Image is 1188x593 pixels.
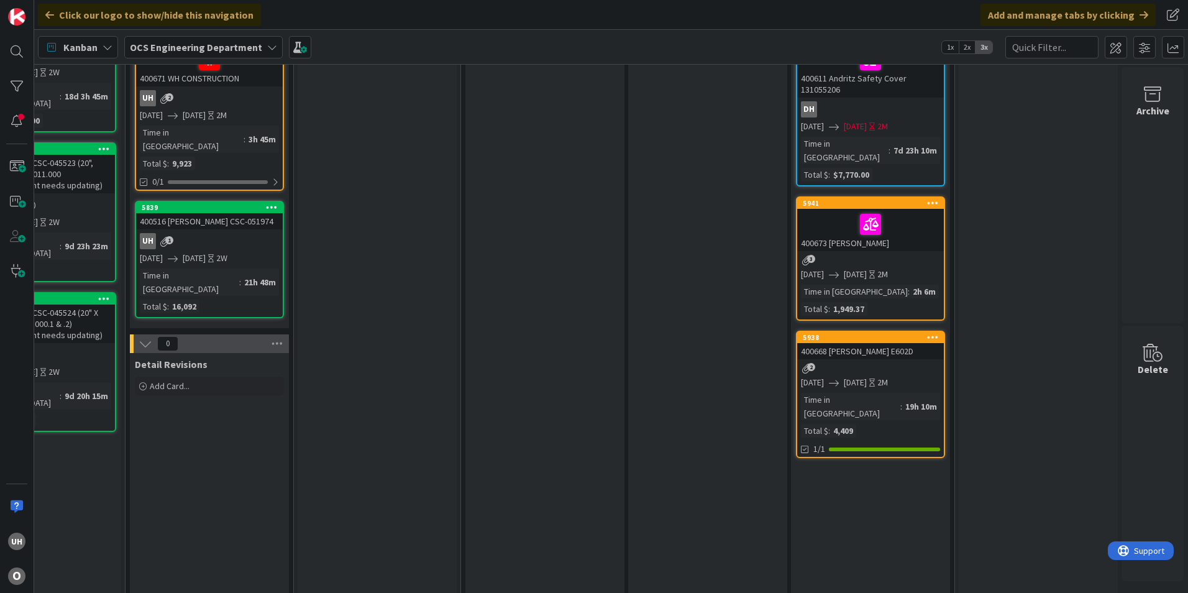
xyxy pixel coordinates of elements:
div: 5938400668 [PERSON_NAME] E602D [797,332,944,359]
div: Delete [1138,362,1168,377]
div: Total $ [140,300,167,313]
span: 1x [942,41,959,53]
div: 19h 10m [902,400,940,413]
span: [DATE] [183,109,206,122]
div: uh [8,533,25,550]
span: : [244,132,245,146]
span: 1 [165,236,173,244]
span: Support [26,2,57,17]
div: 2M [877,268,888,281]
img: Visit kanbanzone.com [8,8,25,25]
div: Total $ [801,168,828,182]
div: 9,923 [169,157,195,170]
div: 4,409 [830,424,856,438]
span: 2x [959,41,976,53]
div: 400516 [PERSON_NAME] CSC-051974 [136,213,283,229]
div: 400673 [PERSON_NAME] [797,209,944,251]
span: 2 [165,93,173,101]
div: 2W [216,252,227,265]
div: 7d 23h 10m [890,144,940,157]
input: Quick Filter... [1005,36,1099,58]
div: Time in [GEOGRAPHIC_DATA] [140,269,239,296]
div: 400671 WH CONSTRUCTION [136,44,283,86]
div: 9d 23h 23m [62,239,111,253]
div: 2M [877,376,888,389]
div: 1,949.37 [830,302,867,316]
span: : [60,239,62,253]
span: 3x [976,41,992,53]
div: O [8,568,25,585]
div: 18d 3h 45m [62,90,111,103]
span: Detail Revisions [135,358,208,370]
div: 2W [48,216,60,229]
span: [DATE] [844,120,867,133]
span: : [828,302,830,316]
span: 0 [157,336,178,351]
span: [DATE] [140,109,163,122]
span: : [889,144,890,157]
div: 2M [216,109,227,122]
div: 3h 45m [245,132,279,146]
div: $7,770.00 [830,168,872,182]
span: [DATE] [844,268,867,281]
div: Click our logo to show/hide this navigation [38,4,261,26]
div: uh [140,90,156,106]
div: Add and manage tabs by clicking [980,4,1156,26]
div: 2h 6m [910,285,939,298]
span: : [900,400,902,413]
span: : [167,300,169,313]
div: 2W [48,66,60,79]
div: 5839 [136,202,283,213]
span: 2 [807,363,815,371]
div: uh [136,90,283,106]
div: Total $ [140,157,167,170]
div: 400668 [PERSON_NAME] E602D [797,343,944,359]
span: [DATE] [801,268,824,281]
div: Time in [GEOGRAPHIC_DATA] [801,393,900,420]
div: Archive [1136,103,1169,118]
span: [DATE] [844,376,867,389]
div: 16,092 [169,300,199,313]
div: 21h 48m [241,275,279,289]
span: Add Card... [150,380,190,392]
div: 5941 [797,198,944,209]
div: 2W [48,365,60,379]
div: 5839 [142,203,283,212]
div: 5941400673 [PERSON_NAME] [797,198,944,251]
span: [DATE] [801,376,824,389]
div: DH [797,101,944,117]
span: : [60,90,62,103]
div: DH [801,101,817,117]
div: 400611 Andritz Safety Cover 131055206 [797,33,944,98]
span: 3 [807,255,815,263]
div: Total $ [801,302,828,316]
div: uh [140,233,156,249]
span: 1/1 [813,443,825,456]
div: uh [136,233,283,249]
span: : [239,275,241,289]
span: : [908,285,910,298]
div: Total $ [801,424,828,438]
div: 5938 [803,333,944,342]
span: : [828,168,830,182]
span: [DATE] [140,252,163,265]
span: : [828,424,830,438]
div: Time in [GEOGRAPHIC_DATA] [801,285,908,298]
div: 9d 20h 15m [62,389,111,403]
span: : [167,157,169,170]
div: 5938 [797,332,944,343]
div: 5941 [803,199,944,208]
div: 5839400516 [PERSON_NAME] CSC-051974 [136,202,283,229]
span: Kanban [63,40,98,55]
div: 2M [877,120,888,133]
div: Time in [GEOGRAPHIC_DATA] [801,137,889,164]
span: 0/1 [152,175,164,188]
b: OCS Engineering Department [130,41,262,53]
div: 400611 Andritz Safety Cover 131055206 [797,44,944,98]
span: : [60,389,62,403]
span: [DATE] [183,252,206,265]
span: [DATE] [801,120,824,133]
div: Time in [GEOGRAPHIC_DATA] [140,126,244,153]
